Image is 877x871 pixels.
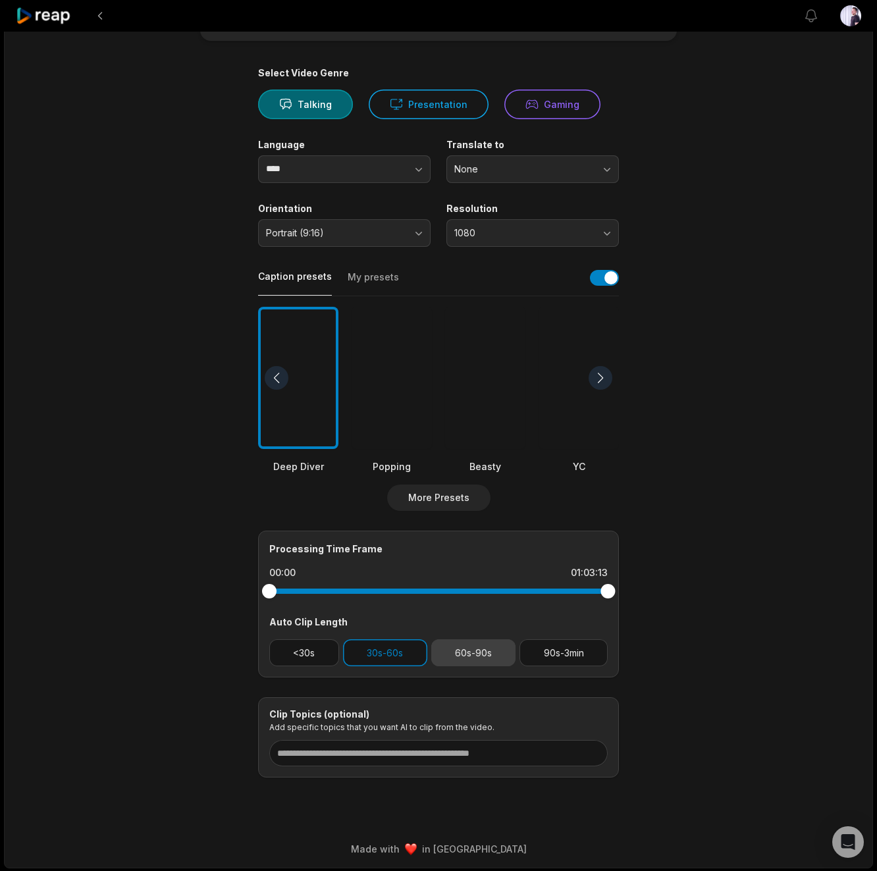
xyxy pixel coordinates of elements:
[519,639,608,666] button: 90s-3min
[539,460,619,473] div: YC
[258,219,431,247] button: Portrait (9:16)
[369,90,489,119] button: Presentation
[571,566,608,579] div: 01:03:13
[269,708,608,720] div: Clip Topics (optional)
[445,460,525,473] div: Beasty
[258,460,338,473] div: Deep Diver
[269,542,608,556] div: Processing Time Frame
[269,639,339,666] button: <30s
[269,615,608,629] div: Auto Clip Length
[343,639,427,666] button: 30s-60s
[446,139,619,151] label: Translate to
[387,485,491,511] button: More Presets
[348,271,399,296] button: My presets
[832,826,864,858] div: Open Intercom Messenger
[16,842,861,856] div: Made with in [GEOGRAPHIC_DATA]
[504,90,600,119] button: Gaming
[258,203,431,215] label: Orientation
[266,227,404,239] span: Portrait (9:16)
[269,566,296,579] div: 00:00
[431,639,516,666] button: 60s-90s
[258,270,332,296] button: Caption presets
[446,155,619,183] button: None
[352,460,432,473] div: Popping
[446,219,619,247] button: 1080
[258,67,619,79] div: Select Video Genre
[405,843,417,855] img: heart emoji
[269,722,608,732] p: Add specific topics that you want AI to clip from the video.
[454,227,593,239] span: 1080
[258,139,431,151] label: Language
[454,163,593,175] span: None
[446,203,619,215] label: Resolution
[258,90,353,119] button: Talking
